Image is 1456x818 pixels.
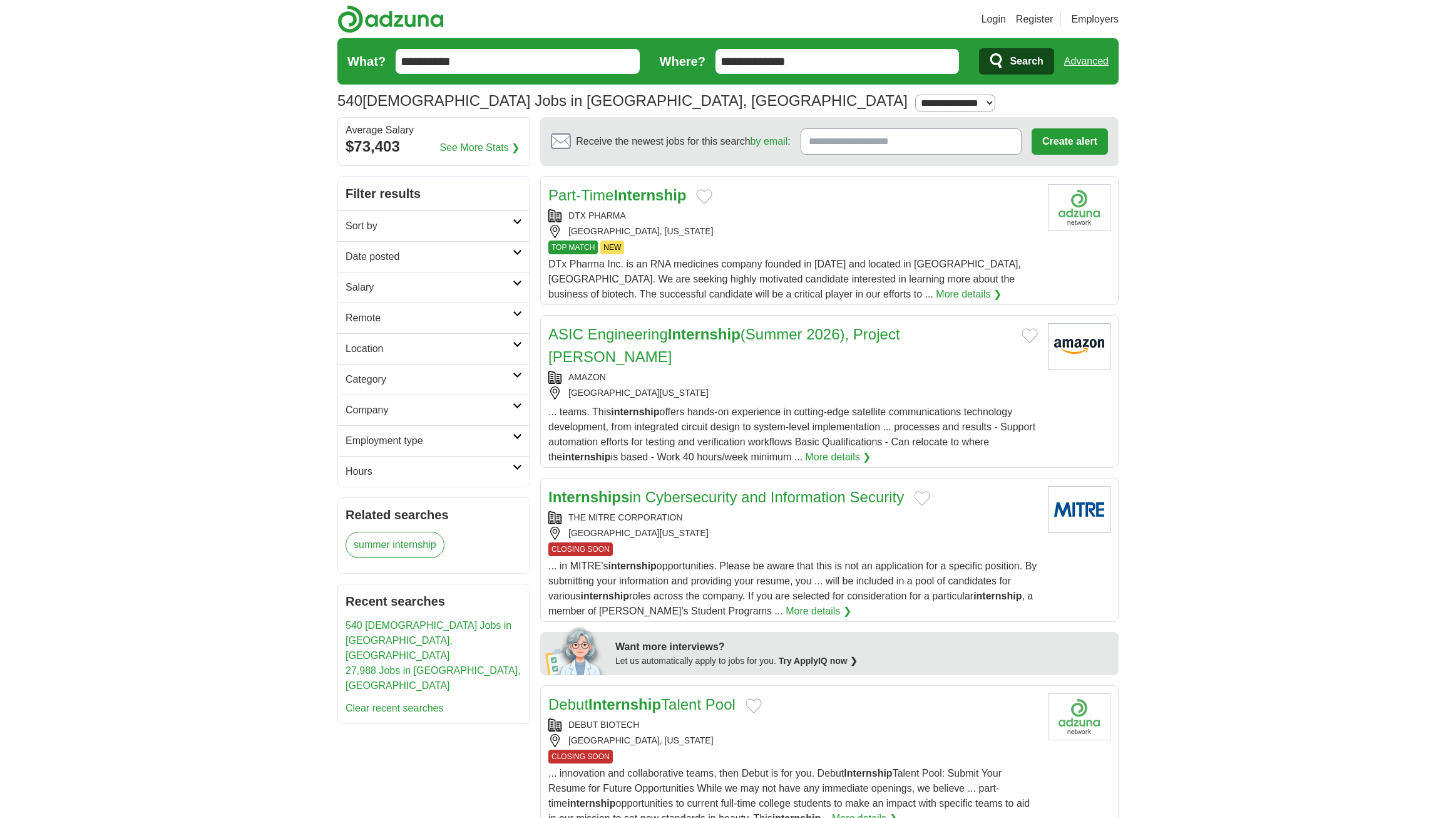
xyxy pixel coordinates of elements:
div: Average Salary [346,125,522,135]
h2: Sort by [346,219,513,234]
h2: Recent searches [346,592,522,611]
a: More details ❯ [936,287,1002,302]
strong: Internship [844,768,892,779]
div: $73,403 [346,135,522,158]
div: [GEOGRAPHIC_DATA], [US_STATE] [548,734,1038,747]
span: CLOSING SOON [548,542,613,556]
a: Advanced [1064,49,1109,74]
span: ... in MITRE's opportunities. Please be aware that this is not an application for a specific posi... [548,561,1037,616]
button: Add to favorite jobs [696,189,712,204]
h2: Salary [346,280,513,295]
strong: internship [567,798,615,809]
a: Internshipsin Cybersecurity and Information Security [548,489,904,505]
h1: [DEMOGRAPHIC_DATA] Jobs in [GEOGRAPHIC_DATA], [GEOGRAPHIC_DATA] [337,92,908,109]
a: Category [338,364,530,395]
div: DEBUT BIOTECH [548,718,1038,732]
div: DTX PHARMA [548,209,1038,222]
button: Search [979,48,1054,75]
label: What? [347,52,386,71]
div: Let us automatically apply to jobs for you. [615,655,1111,668]
h2: Filter results [338,177,530,210]
a: Sort by [338,210,530,241]
img: Company logo [1048,184,1110,231]
span: TOP MATCH [548,241,598,254]
strong: Internships [548,489,629,505]
a: Clear recent searches [346,703,444,713]
a: 27,988 Jobs in [GEOGRAPHIC_DATA], [GEOGRAPHIC_DATA] [346,665,521,691]
img: Company logo [1048,693,1110,740]
a: Company [338,395,530,425]
span: CLOSING SOON [548,750,613,764]
strong: internship [973,591,1022,601]
div: [GEOGRAPHIC_DATA][US_STATE] [548,527,1038,540]
strong: internship [562,452,610,462]
h2: Hours [346,464,513,479]
h2: Category [346,372,513,387]
span: 540 [337,90,362,112]
button: Add to favorite jobs [1022,328,1038,343]
a: More details ❯ [786,604,851,619]
a: Employment type [338,425,530,456]
a: AMAZON [568,372,606,382]
span: DTx Pharma Inc. is an RNA medicines company founded in [DATE] and located in [GEOGRAPHIC_DATA], [... [548,259,1021,299]
button: Add to favorite jobs [914,491,930,506]
a: Part-TimeInternship [548,187,686,204]
a: Login [982,12,1006,27]
h2: Date posted [346,249,513,264]
label: Where? [660,52,705,71]
a: Register [1016,12,1054,27]
h2: Company [346,403,513,418]
button: Add to favorite jobs [746,698,762,713]
span: Search [1010,49,1043,74]
a: Hours [338,456,530,487]
a: THE MITRE CORPORATION [568,512,683,522]
a: DebutInternshipTalent Pool [548,696,736,713]
a: More details ❯ [806,450,871,465]
img: apply-iq-scientist.png [545,625,606,675]
a: by email [751,136,788,147]
a: ASIC EngineeringInternship(Summer 2026), Project [PERSON_NAME] [548,326,900,365]
strong: internship [611,406,659,417]
img: Adzuna logo [337,5,444,33]
strong: internship [608,561,657,571]
img: Amazon logo [1048,323,1110,370]
span: NEW [600,241,624,254]
a: See More Stats ❯ [440,140,520,155]
button: Create alert [1032,128,1108,155]
a: Salary [338,272,530,303]
h2: Remote [346,311,513,326]
a: 540 [DEMOGRAPHIC_DATA] Jobs in [GEOGRAPHIC_DATA], [GEOGRAPHIC_DATA] [346,620,511,661]
a: Date posted [338,241,530,272]
strong: Internship [668,326,741,343]
h2: Location [346,341,513,356]
a: Try ApplyIQ now ❯ [779,656,858,666]
a: Location [338,333,530,364]
a: Remote [338,303,530,333]
strong: internship [581,591,629,601]
div: [GEOGRAPHIC_DATA], [US_STATE] [548,225,1038,238]
span: ... teams. This offers hands-on experience in cutting-edge satellite communications technology de... [548,406,1035,462]
h2: Employment type [346,433,513,448]
h2: Related searches [346,505,522,524]
a: Employers [1071,12,1119,27]
div: Want more interviews? [615,639,1111,655]
span: Receive the newest jobs for this search : [576,134,790,149]
div: [GEOGRAPHIC_DATA][US_STATE] [548,386,1038,400]
strong: Internship [613,187,686,204]
img: The MITRE Corporation logo [1048,486,1110,533]
strong: Internship [588,696,661,713]
a: summer internship [346,532,444,558]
